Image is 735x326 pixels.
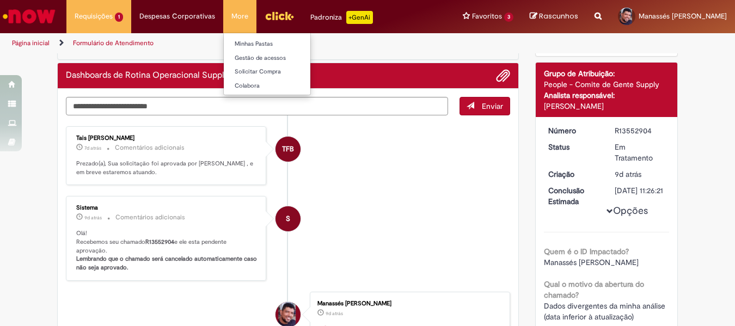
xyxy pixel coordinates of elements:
[544,68,670,79] div: Grupo de Atribuição:
[540,185,607,207] dt: Conclusão Estimada
[84,214,102,221] time: 20/09/2025 19:03:34
[224,66,344,78] a: Solicitar Compra
[615,169,641,179] time: 20/09/2025 19:03:20
[482,101,503,111] span: Enviar
[472,11,502,22] span: Favoritos
[66,97,448,115] textarea: Digite sua mensagem aqui...
[76,229,258,272] p: Olá! Recebemos seu chamado e ele esta pendente aprovação.
[544,257,639,267] span: Manassés [PERSON_NAME]
[66,71,229,81] h2: Dashboards de Rotina Operacional Supply Histórico de tíquete
[615,185,665,196] div: [DATE] 11:26:21
[346,11,373,24] p: +GenAi
[145,238,174,246] b: R13552904
[544,279,644,300] b: Qual o motivo da abertura do chamado?
[544,79,670,90] div: People - Comite de Gente Supply
[496,69,510,83] button: Adicionar anexos
[1,5,57,27] img: ServiceNow
[115,13,123,22] span: 1
[84,145,101,151] span: 7d atrás
[540,169,607,180] dt: Criação
[139,11,215,22] span: Despesas Corporativas
[76,159,258,176] p: Prezado(a), Sua solicitação foi aprovada por [PERSON_NAME] , e em breve estaremos atuando.
[76,255,259,272] b: Lembrando que o chamado será cancelado automaticamente caso não seja aprovado.
[231,11,248,22] span: More
[8,33,482,53] ul: Trilhas de página
[12,39,50,47] a: Página inicial
[265,8,294,24] img: click_logo_yellow_360x200.png
[615,125,665,136] div: R13552904
[544,90,670,101] div: Analista responsável:
[544,247,629,256] b: Quem é o ID Impactado?
[275,137,301,162] div: Tais Folhadella Barbosa Bellagamba
[530,11,578,22] a: Rascunhos
[275,206,301,231] div: System
[76,205,258,211] div: Sistema
[286,206,290,232] span: S
[224,80,344,92] a: Colabora
[75,11,113,22] span: Requisições
[115,143,185,152] small: Comentários adicionais
[73,39,154,47] a: Formulário de Atendimento
[540,142,607,152] dt: Status
[615,142,665,163] div: Em Tratamento
[504,13,513,22] span: 3
[544,301,667,322] span: Dados divergentes da minha análise (data inferior à atualização)
[544,101,670,112] div: [PERSON_NAME]
[224,52,344,64] a: Gestão de acessos
[84,214,102,221] span: 9d atrás
[223,33,311,95] ul: More
[282,136,294,162] span: TFB
[326,310,343,317] span: 9d atrás
[615,169,665,180] div: 20/09/2025 19:03:20
[224,38,344,50] a: Minhas Pastas
[639,11,727,21] span: Manassés [PERSON_NAME]
[115,213,185,222] small: Comentários adicionais
[540,125,607,136] dt: Número
[84,145,101,151] time: 22/09/2025 17:26:21
[317,300,499,307] div: Manassés [PERSON_NAME]
[76,135,258,142] div: Tais [PERSON_NAME]
[539,11,578,21] span: Rascunhos
[615,169,641,179] span: 9d atrás
[460,97,510,115] button: Enviar
[310,11,373,24] div: Padroniza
